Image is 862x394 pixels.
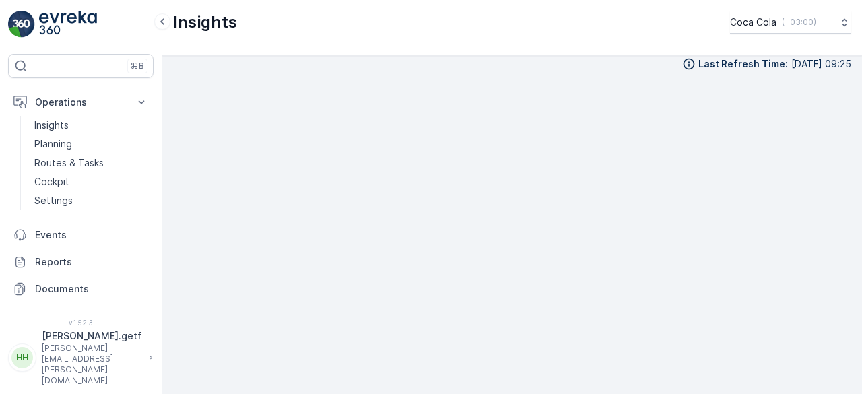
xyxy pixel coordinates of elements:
[8,275,154,302] a: Documents
[34,194,73,207] p: Settings
[791,57,851,71] p: [DATE] 09:25
[11,347,33,368] div: HH
[730,11,851,34] button: Coca Cola(+03:00)
[42,343,143,386] p: [PERSON_NAME][EMAIL_ADDRESS][PERSON_NAME][DOMAIN_NAME]
[34,156,104,170] p: Routes & Tasks
[8,319,154,327] span: v 1.52.3
[29,191,154,210] a: Settings
[730,15,776,29] p: Coca Cola
[35,255,148,269] p: Reports
[782,17,816,28] p: ( +03:00 )
[131,61,144,71] p: ⌘B
[8,89,154,116] button: Operations
[8,222,154,249] a: Events
[35,282,148,296] p: Documents
[29,116,154,135] a: Insights
[698,57,788,71] p: Last Refresh Time :
[8,11,35,38] img: logo
[34,137,72,151] p: Planning
[8,249,154,275] a: Reports
[29,154,154,172] a: Routes & Tasks
[39,11,97,38] img: logo_light-DOdMpM7g.png
[35,96,127,109] p: Operations
[35,228,148,242] p: Events
[42,329,143,343] p: [PERSON_NAME].getf
[34,119,69,132] p: Insights
[34,175,69,189] p: Cockpit
[8,329,154,386] button: HH[PERSON_NAME].getf[PERSON_NAME][EMAIL_ADDRESS][PERSON_NAME][DOMAIN_NAME]
[173,11,237,33] p: Insights
[29,172,154,191] a: Cockpit
[29,135,154,154] a: Planning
